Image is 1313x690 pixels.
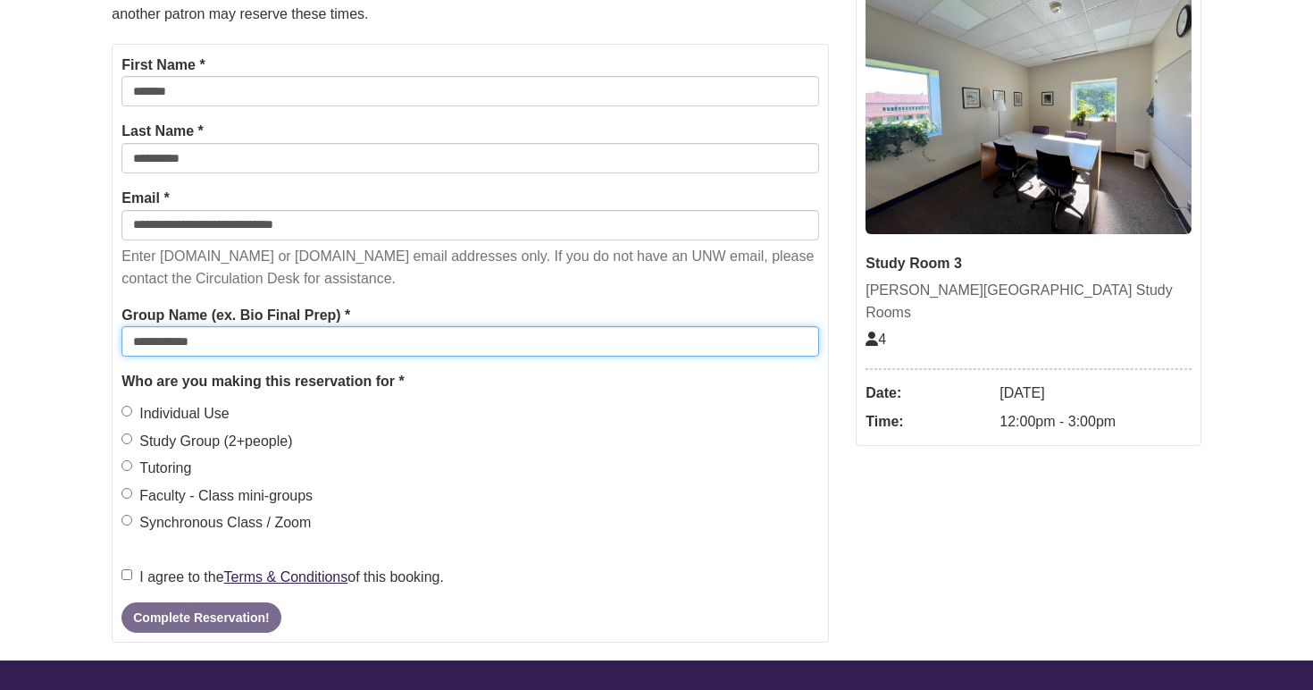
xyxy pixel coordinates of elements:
[121,484,313,508] label: Faculty - Class mini-groups
[866,408,991,436] dt: Time:
[224,569,348,585] a: Terms & Conditions
[121,602,280,633] button: Complete Reservation!
[121,457,191,480] label: Tutoring
[121,370,819,393] legend: Who are you making this reservation for *
[121,187,169,210] label: Email *
[999,408,1192,436] dd: 12:00pm - 3:00pm
[121,402,230,425] label: Individual Use
[121,460,132,471] input: Tutoring
[121,120,204,143] label: Last Name *
[121,430,292,453] label: Study Group (2+people)
[121,245,819,290] p: Enter [DOMAIN_NAME] or [DOMAIN_NAME] email addresses only. If you do not have an UNW email, pleas...
[121,511,311,534] label: Synchronous Class / Zoom
[866,332,886,347] span: The capacity of this space
[866,379,991,408] dt: Date:
[121,54,205,77] label: First Name *
[999,379,1192,408] dd: [DATE]
[121,406,132,417] input: Individual Use
[121,569,132,580] input: I agree to theTerms & Conditionsof this booking.
[866,252,1192,275] div: Study Room 3
[121,515,132,526] input: Synchronous Class / Zoom
[121,566,444,589] label: I agree to the of this booking.
[866,279,1192,324] div: [PERSON_NAME][GEOGRAPHIC_DATA] Study Rooms
[121,304,350,327] label: Group Name (ex. Bio Final Prep) *
[121,488,132,499] input: Faculty - Class mini-groups
[121,433,132,444] input: Study Group (2+people)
